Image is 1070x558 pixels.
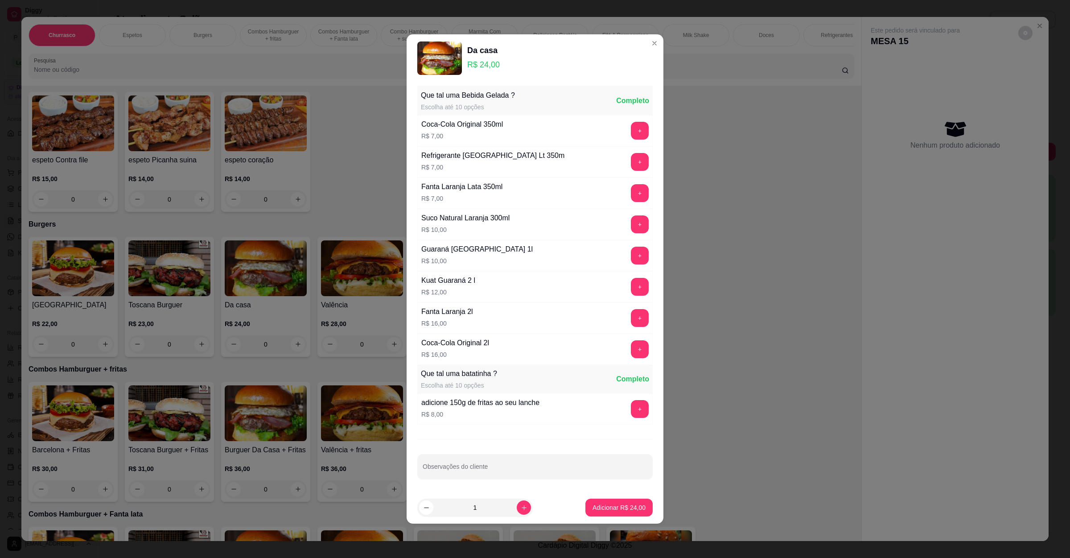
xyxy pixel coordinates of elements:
button: add [631,309,649,327]
button: decrease-product-quantity [419,500,433,515]
button: add [631,122,649,140]
div: Kuat Guaraná 2 l [421,275,475,286]
div: Completo [616,374,649,384]
p: R$ 8,00 [421,410,539,419]
button: add [631,400,649,418]
button: add [631,340,649,358]
button: Adicionar R$ 24,00 [585,499,653,517]
p: R$ 24,00 [467,58,500,71]
p: R$ 10,00 [421,225,510,234]
img: product-image [417,41,462,75]
p: R$ 10,00 [421,256,533,265]
button: add [631,153,649,171]
button: add [631,184,649,202]
p: R$ 12,00 [421,288,475,297]
input: Observações do cliente [423,466,647,475]
button: add [631,247,649,265]
button: add [631,215,649,233]
div: Da casa [467,44,500,57]
div: adicione 150g de fritas ao seu lanche [421,397,539,408]
div: Que tal uma Bebida Gelada ? [421,90,515,101]
p: Adicionar R$ 24,00 [593,503,646,512]
p: R$ 7,00 [421,132,503,141]
div: Coca-Cola Original 2l [421,338,489,348]
p: R$ 16,00 [421,319,473,328]
div: Refrigerante [GEOGRAPHIC_DATA] Lt 350m [421,150,564,161]
div: Que tal uma batatinha ? [421,368,497,379]
p: R$ 16,00 [421,350,489,359]
div: Guaraná [GEOGRAPHIC_DATA] 1l [421,244,533,255]
div: Escolha até 10 opções [421,381,497,390]
div: Fanta Laranja Lata 350ml [421,182,502,192]
p: R$ 7,00 [421,163,564,172]
div: Completo [616,95,649,106]
div: Fanta Laranja 2l [421,306,473,317]
div: Escolha até 10 opções [421,103,515,112]
button: Close [647,36,662,50]
div: Coca-Cola Original 350ml [421,119,503,130]
button: increase-product-quantity [517,500,531,515]
p: R$ 7,00 [421,194,502,203]
button: add [631,278,649,296]
div: Suco Natural Laranja 300ml [421,213,510,223]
